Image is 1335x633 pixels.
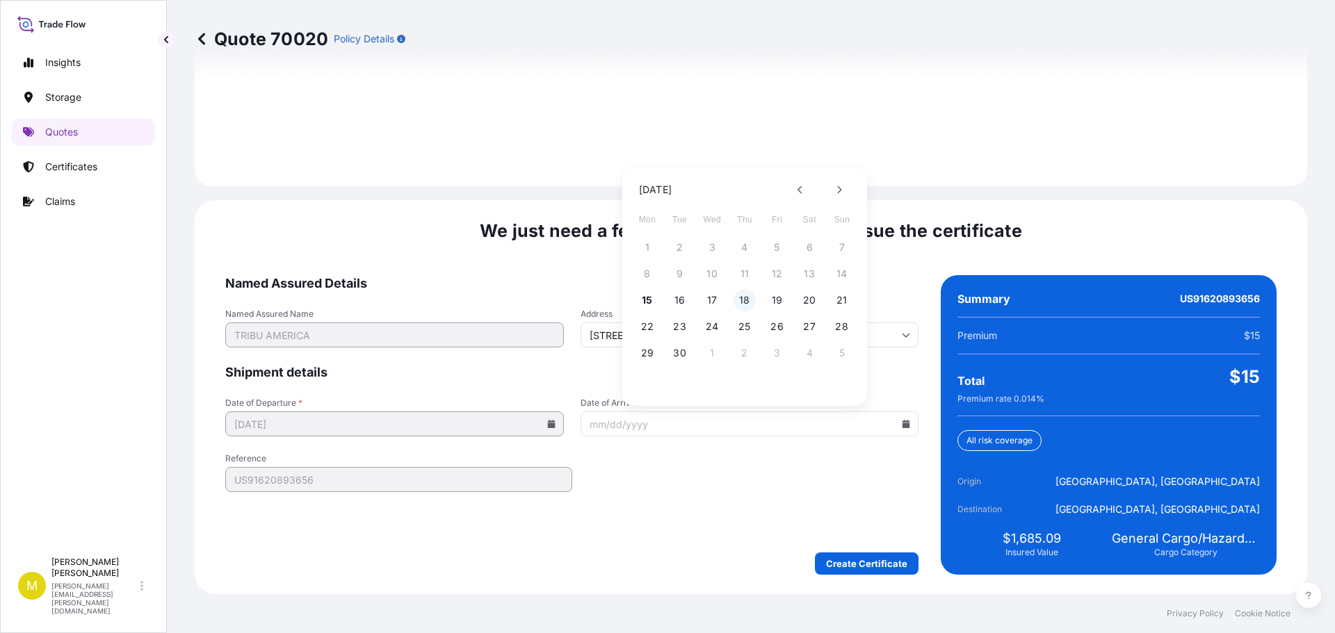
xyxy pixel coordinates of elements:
[1055,475,1260,488] span: [GEOGRAPHIC_DATA], [GEOGRAPHIC_DATA]
[225,364,919,381] span: Shipment details
[1003,530,1061,547] span: $1,685.09
[1229,365,1260,388] span: $15
[225,453,572,464] span: Reference
[45,125,78,139] p: Quotes
[957,502,1035,516] span: Destination
[957,393,1044,404] span: Premium rate 0.014 %
[1005,547,1058,558] span: Insured Value
[639,181,672,198] div: [DATE]
[636,315,658,338] button: 22
[45,195,75,208] p: Claims
[12,83,155,111] a: Storage
[45,56,81,69] p: Insights
[225,411,564,436] input: mm/dd/yyyy
[581,309,919,320] span: Address
[667,206,693,233] span: Tuesday
[12,49,155,76] a: Insights
[635,206,660,233] span: Monday
[701,342,723,364] button: 1
[831,315,853,338] button: 28
[1180,292,1260,306] span: US91620893656
[26,579,38,593] span: M
[195,28,328,50] p: Quote 70020
[815,552,919,575] button: Create Certificate
[51,582,138,615] p: [PERSON_NAME][EMAIL_ADDRESS][PERSON_NAME][DOMAIN_NAME]
[225,309,564,320] span: Named Assured Name
[826,557,907,570] p: Create Certificate
[45,90,81,104] p: Storage
[766,342,788,364] button: 3
[701,315,723,338] button: 24
[225,467,572,492] input: Your internal reference
[699,206,725,233] span: Wednesday
[766,289,788,311] button: 19
[766,315,788,338] button: 26
[669,315,691,338] button: 23
[734,315,756,338] button: 25
[1167,608,1224,619] a: Privacy Policy
[669,342,691,364] button: 30
[957,374,985,388] span: Total
[12,188,155,215] a: Claims
[636,342,658,364] button: 29
[765,206,790,233] span: Friday
[1235,608,1290,619] a: Cookie Notice
[225,275,919,292] span: Named Assured Details
[957,430,1042,451] div: All risk coverage
[1112,530,1260,547] span: General Cargo/Hazardous Material
[225,397,564,409] span: Date of Departure
[1244,329,1260,343] span: $15
[734,289,756,311] button: 18
[581,411,919,436] input: mm/dd/yyyy
[480,220,1022,242] span: We just need a few more details before we issue the certificate
[12,118,155,146] a: Quotes
[831,342,853,364] button: 5
[830,206,855,233] span: Sunday
[12,153,155,181] a: Certificates
[734,342,756,364] button: 2
[798,289,820,311] button: 20
[581,322,919,347] input: Cargo owner address
[732,206,757,233] span: Thursday
[581,397,919,409] span: Date of Arrival
[669,289,691,311] button: 16
[798,315,820,338] button: 27
[957,475,1035,488] span: Origin
[51,557,138,579] p: [PERSON_NAME] [PERSON_NAME]
[957,292,1010,306] span: Summary
[831,289,853,311] button: 21
[797,206,822,233] span: Saturday
[701,289,723,311] button: 17
[334,32,394,46] p: Policy Details
[957,329,997,343] span: Premium
[636,289,658,311] button: 15
[798,342,820,364] button: 4
[1154,547,1217,558] span: Cargo Category
[1055,502,1260,516] span: [GEOGRAPHIC_DATA], [GEOGRAPHIC_DATA]
[45,160,97,174] p: Certificates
